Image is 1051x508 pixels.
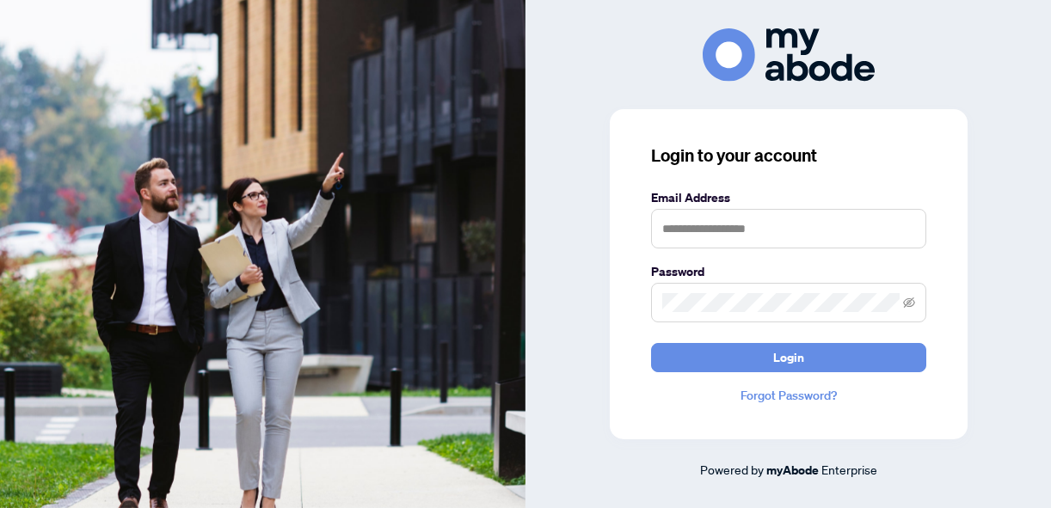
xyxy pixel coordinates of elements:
[651,343,926,372] button: Login
[700,462,764,477] span: Powered by
[903,297,915,309] span: eye-invisible
[651,386,926,405] a: Forgot Password?
[821,462,877,477] span: Enterprise
[651,262,926,281] label: Password
[651,144,926,168] h3: Login to your account
[703,28,875,81] img: ma-logo
[773,344,804,371] span: Login
[766,461,819,480] a: myAbode
[651,188,926,207] label: Email Address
